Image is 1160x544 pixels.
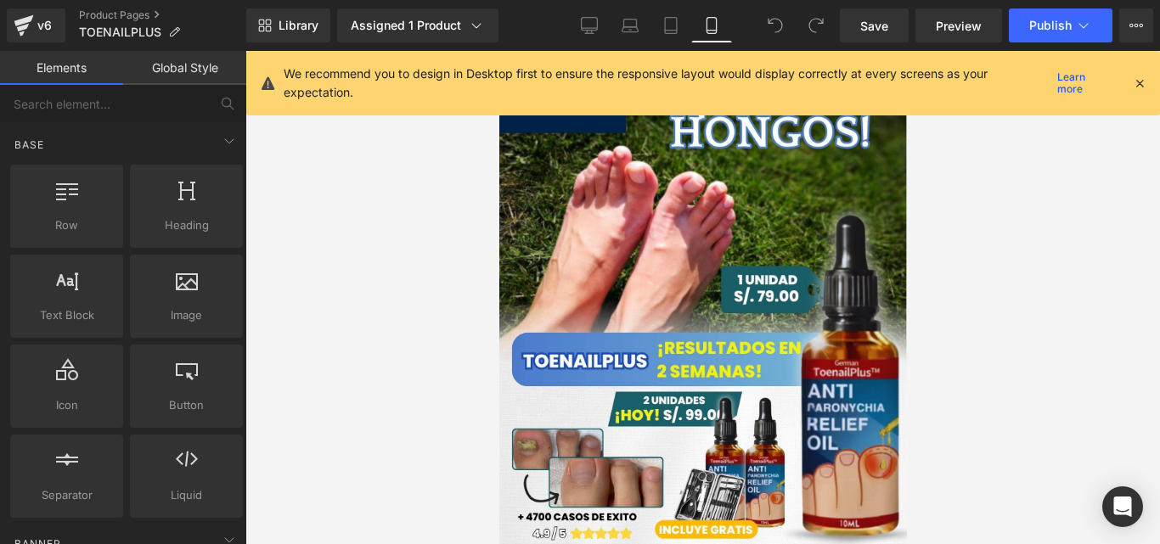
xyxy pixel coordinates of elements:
span: Save [860,17,888,35]
span: Library [279,18,318,33]
span: Image [135,306,238,324]
span: Icon [15,396,118,414]
a: Mobile [691,8,732,42]
a: Global Style [123,51,246,85]
span: Publish [1029,19,1072,32]
span: Row [15,216,118,234]
div: Assigned 1 Product [351,17,485,34]
div: Open Intercom Messenger [1102,486,1143,527]
span: Separator [15,486,118,504]
button: More [1119,8,1153,42]
button: Publish [1009,8,1112,42]
a: Laptop [610,8,650,42]
span: Liquid [135,486,238,504]
span: Preview [936,17,982,35]
span: Heading [135,216,238,234]
a: v6 [7,8,65,42]
p: We recommend you to design in Desktop first to ensure the responsive layout would display correct... [284,64,1050,102]
a: Preview [915,8,1002,42]
button: Redo [799,8,833,42]
span: Text Block [15,306,118,324]
span: Base [13,137,46,153]
button: Undo [758,8,792,42]
a: Tablet [650,8,691,42]
a: Desktop [569,8,610,42]
div: v6 [34,14,55,36]
span: Button [135,396,238,414]
a: Learn more [1050,73,1119,93]
a: New Library [246,8,330,42]
a: Product Pages [79,8,246,22]
span: TOENAILPLUS [79,25,161,39]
